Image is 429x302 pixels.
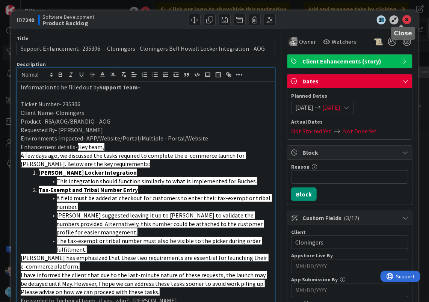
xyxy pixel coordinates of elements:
[42,20,95,26] b: Product Backlog
[291,163,310,170] label: Reason
[57,194,272,210] span: A field must be added at checkout for customers to enter their tax-exempt or tribal number.
[302,57,399,66] span: Client Enhancements (story)
[291,127,331,136] span: Not Started Yet
[302,148,399,157] span: Block
[344,214,359,222] span: ( 3/12 )
[21,109,272,117] p: Client Name- Cloningers
[100,83,138,91] strong: Support Team
[57,237,262,253] span: The tax-exempt or tribal number must also be visible to the picker during order fulfillment.
[21,288,160,296] span: Please advise on how we can proceed with these tasks.
[295,103,313,112] span: [DATE]
[291,187,317,201] button: Block
[39,186,138,193] strong: Tax-Exempt and Tribal Number Entry
[289,37,298,46] img: KS
[21,254,269,270] span: [PERSON_NAME] has emphasized that these two requirements are essential for launching their e-comm...
[21,143,272,151] p: Enhancement details-
[17,35,29,42] label: Title
[291,229,306,236] label: Client
[295,284,404,297] input: MM/DD/YYYY
[291,253,408,258] div: Appstore Live By
[42,14,95,20] span: Software Development
[343,127,377,136] span: Not Done Yet
[21,83,272,92] p: Information to be filled out by -
[16,1,34,10] span: Support
[22,16,34,24] b: 7240
[21,134,272,143] p: Environments Impacted- APP/Website/Portal/Multiple - Portal/Website
[291,118,408,126] span: Actual Dates
[21,117,272,126] p: Product- RSA/AOG/BRANDIQ - AOG
[291,277,408,282] div: App Submission By
[394,30,412,37] h5: Close
[57,177,257,185] span: This integration should function similarly to what is implemented for Buches.
[57,211,264,236] span: [PERSON_NAME] suggested leaving it up to [PERSON_NAME] to validate the numbers provided. Alternat...
[295,260,404,273] input: MM/DD/YYYY
[17,61,46,68] span: Description
[17,15,34,24] span: ID
[21,271,267,287] span: I have informed the client that due to the last-minute nature of these requests, the launch may b...
[21,152,246,168] span: A few days ago, we discussed the tasks required to complete the e-commerce launch for [PERSON_NAM...
[21,126,272,134] p: Requested By- [PERSON_NAME]
[332,37,356,46] span: Watchers
[291,92,408,100] span: Planned Dates
[302,213,399,222] span: Custom Fields
[17,42,276,55] input: type card name here...
[299,37,316,46] span: Owner
[302,77,399,86] span: Dates
[322,103,340,112] span: [DATE]
[21,100,272,109] p: Ticket Number- 235306
[39,169,137,176] strong: [PERSON_NAME] Locker Integration
[78,143,104,151] span: Hey team,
